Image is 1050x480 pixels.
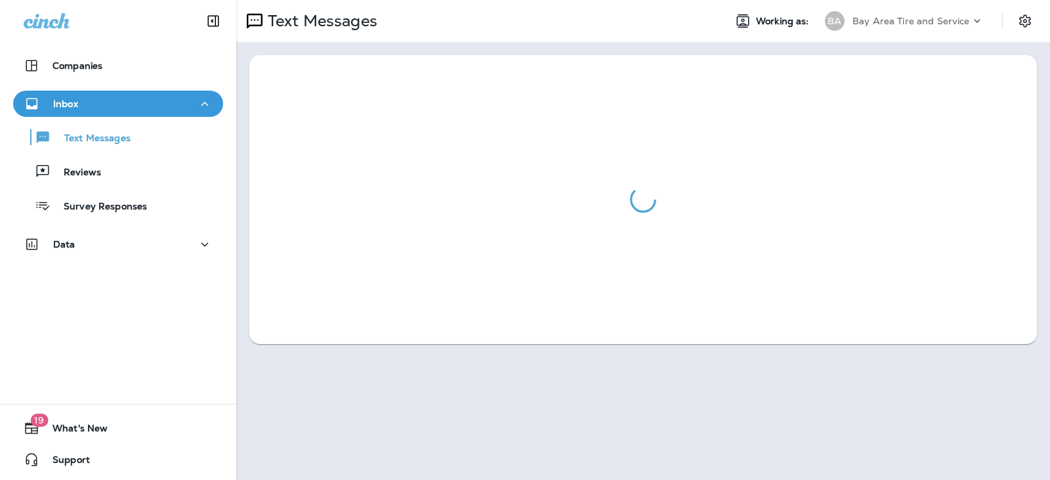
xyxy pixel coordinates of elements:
button: Reviews [13,158,223,185]
div: BA [825,11,845,31]
span: Support [39,454,90,470]
span: Working as: [756,16,812,27]
span: 19 [30,414,48,427]
p: Inbox [53,98,78,109]
p: Reviews [51,167,101,179]
button: 19What's New [13,415,223,441]
p: Survey Responses [51,201,147,213]
button: Support [13,447,223,473]
p: Data [53,239,75,250]
p: Companies [52,60,102,71]
button: Collapse Sidebar [195,8,232,34]
button: Settings [1013,9,1037,33]
p: Bay Area Tire and Service [852,16,970,26]
p: Text Messages [51,133,131,145]
button: Inbox [13,91,223,117]
button: Survey Responses [13,192,223,219]
span: What's New [39,423,108,439]
button: Text Messages [13,123,223,151]
button: Data [13,231,223,257]
button: Companies [13,53,223,79]
p: Text Messages [262,11,377,31]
